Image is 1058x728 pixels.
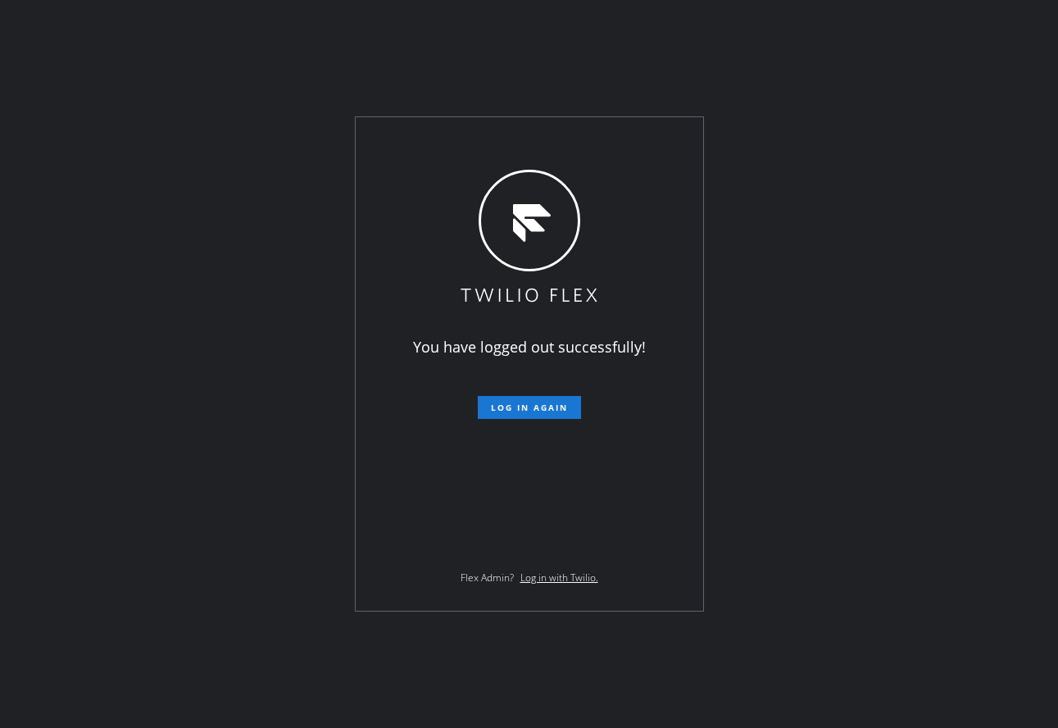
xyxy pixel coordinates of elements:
span: Flex Admin? [461,571,514,585]
span: You have logged out successfully! [413,337,646,357]
a: Log in with Twilio. [520,571,598,585]
span: Log in again [491,402,568,413]
button: Log in again [478,396,581,419]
